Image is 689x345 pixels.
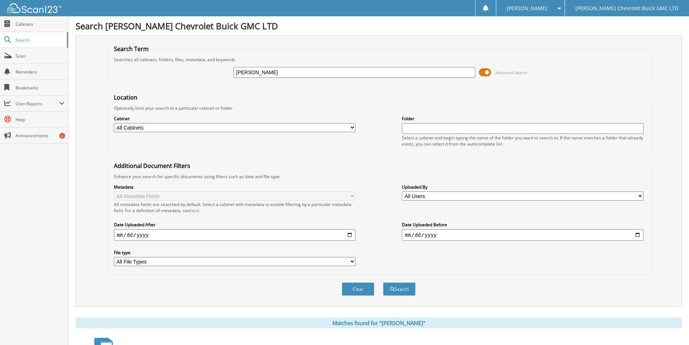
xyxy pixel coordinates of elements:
label: Date Uploaded After [114,222,356,228]
div: Select a cabinet and begin typing the name of the folder you want to search in. If the name match... [402,135,643,147]
a: here [190,207,199,214]
span: Search [16,37,63,43]
span: Cabinets [16,21,64,27]
legend: Search Term [110,45,152,53]
input: start [114,229,356,241]
label: Metadata [114,184,356,190]
label: Cabinet [114,115,356,122]
span: User Reports [16,101,59,107]
label: Folder [402,115,643,122]
input: end [402,229,643,241]
div: Optionally limit your search to a particular cabinet or folder [110,105,647,111]
span: Help [16,117,64,123]
label: File type [114,249,356,256]
span: Reminders [16,69,64,75]
label: Uploaded By [402,184,643,190]
span: Bookmarks [16,85,64,91]
div: Matches found for "[PERSON_NAME]" [76,317,682,328]
label: Date Uploaded Before [402,222,643,228]
div: All metadata fields are searched by default. Select a cabinet with metadata to enable filtering b... [114,201,356,214]
span: Advanced Search [495,70,527,75]
span: Announcements [16,132,64,139]
img: scan123-logo-white.svg [7,3,61,13]
legend: Location [110,93,141,101]
span: [PERSON_NAME] [507,6,547,10]
button: Search [383,282,416,296]
span: Scan [16,53,64,59]
div: Searches all cabinets, folders, files, metadata, and keywords [110,56,647,63]
div: Enhance your search for specific documents using filters such as date and file type. [110,173,647,180]
span: [PERSON_NAME] Chevrolet Buick GMC LTD [575,6,679,10]
legend: Additional Document Filters [110,162,194,170]
button: Clear [342,282,374,296]
div: 2 [59,133,65,139]
h1: Search [PERSON_NAME] Chevrolet Buick GMC LTD [76,20,682,32]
